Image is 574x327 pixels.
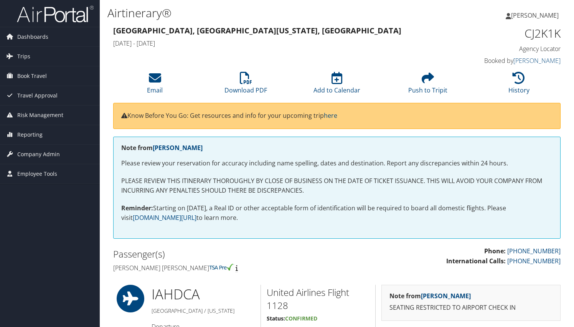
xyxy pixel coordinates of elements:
strong: Status: [267,315,285,322]
a: Email [147,76,163,94]
strong: International Calls: [446,257,506,265]
h1: IAH DCA [152,285,255,304]
h4: Booked by [457,56,561,65]
a: [DOMAIN_NAME][URL] [133,213,196,222]
a: History [508,76,529,94]
span: Company Admin [17,145,60,164]
strong: Reminder: [121,204,153,212]
strong: Note from [121,144,203,152]
p: Starting on [DATE], a Real ID or other acceptable form of identification will be required to boar... [121,203,553,223]
strong: Note from [389,292,471,300]
strong: Phone: [484,247,506,255]
span: Dashboards [17,27,48,46]
a: [PERSON_NAME] [421,292,471,300]
span: Book Travel [17,66,47,86]
span: Confirmed [285,315,317,322]
h2: Passenger(s) [113,248,331,261]
span: Travel Approval [17,86,58,105]
span: Trips [17,47,30,66]
h1: CJ2K1K [457,25,561,41]
a: [PHONE_NUMBER] [507,247,561,255]
span: Reporting [17,125,43,144]
p: PLEASE REVIEW THIS ITINERARY THOROUGHLY BY CLOSE OF BUSINESS ON THE DATE OF TICKET ISSUANCE. THIS... [121,176,553,196]
a: Push to Tripit [408,76,447,94]
h4: Agency Locator [457,45,561,53]
h4: [DATE] - [DATE] [113,39,446,48]
span: Risk Management [17,106,63,125]
a: [PERSON_NAME] [153,144,203,152]
p: SEATING RESTRICTED TO AIRPORT CHECK IN [389,303,553,313]
img: tsa-precheck.png [209,264,234,271]
p: Please review your reservation for accuracy including name spelling, dates and destination. Repor... [121,159,553,168]
a: here [324,111,337,120]
h5: [GEOGRAPHIC_DATA] / [US_STATE] [152,307,255,315]
h1: Airtinerary® [107,5,413,21]
p: Know Before You Go: Get resources and info for your upcoming trip [121,111,553,121]
a: [PERSON_NAME] [513,56,561,65]
a: [PHONE_NUMBER] [507,257,561,265]
h2: United Airlines Flight 1128 [267,286,369,312]
span: Employee Tools [17,164,57,183]
strong: [GEOGRAPHIC_DATA], [GEOGRAPHIC_DATA] [US_STATE], [GEOGRAPHIC_DATA] [113,25,401,36]
a: Add to Calendar [313,76,360,94]
h4: [PERSON_NAME] [PERSON_NAME] [113,264,331,272]
span: [PERSON_NAME] [511,11,559,20]
a: [PERSON_NAME] [506,4,566,27]
img: airportal-logo.png [17,5,94,23]
a: Download PDF [224,76,267,94]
